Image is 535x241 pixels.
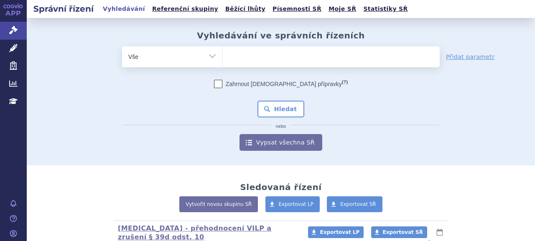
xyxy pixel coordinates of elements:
a: Moje SŘ [326,3,359,15]
abbr: (?) [342,79,348,85]
span: Exportovat SŘ [340,201,376,207]
a: Statistiky SŘ [361,3,410,15]
a: Přidat parametr [446,53,495,61]
label: Zahrnout [DEMOGRAPHIC_DATA] přípravky [214,80,348,88]
h2: Sledovaná řízení [240,182,321,192]
a: Vyhledávání [100,3,148,15]
a: Písemnosti SŘ [270,3,324,15]
h2: Správní řízení [27,3,100,15]
a: Exportovat LP [265,196,320,212]
a: Vytvořit novou skupinu SŘ [179,196,258,212]
h2: Vyhledávání ve správních řízeních [197,30,365,41]
button: Hledat [257,101,305,117]
button: lhůty [436,227,444,237]
a: Exportovat SŘ [327,196,382,212]
span: Exportovat SŘ [383,229,423,235]
i: nebo [272,124,290,129]
a: [MEDICAL_DATA] - přehodnocení VILP a zrušení § 39d odst. 10 [118,224,272,241]
a: Běžící lhůty [223,3,268,15]
a: Exportovat SŘ [371,226,427,238]
a: Vypsat všechna SŘ [239,134,322,151]
span: Exportovat LP [279,201,314,207]
a: Exportovat LP [308,226,364,238]
a: Referenční skupiny [150,3,221,15]
span: Exportovat LP [320,229,359,235]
